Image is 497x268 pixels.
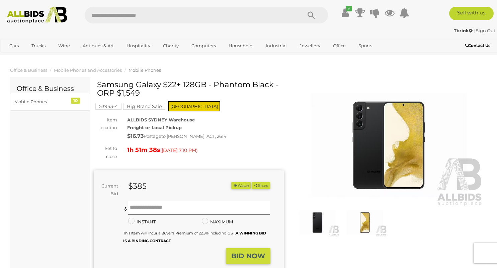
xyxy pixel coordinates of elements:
a: Tbrink [454,28,474,33]
a: Jewellery [295,40,325,51]
h1: Samsung Galaxy S22+ 128GB - Phantom Black - ORP $1,549 [97,81,282,98]
a: Mobile Phones 10 [10,93,90,111]
div: Postage [127,131,284,141]
mark: 53943-4 [95,103,121,110]
a: Household [224,40,257,51]
a: Office [329,40,350,51]
a: Industrial [261,40,291,51]
a: Sign Out [476,28,495,33]
span: ( ) [160,148,197,153]
button: BID NOW [226,248,270,264]
a: ✔ [340,7,350,19]
a: Contact Us [465,42,492,49]
a: Wine [54,40,74,51]
li: Watch this item [231,182,251,189]
a: Sports [354,40,377,51]
a: Cars [5,40,23,51]
a: Antiques & Art [78,40,118,51]
b: Contact Us [465,43,490,48]
img: Samsung Galaxy S22+ 128GB - Phantom Black - ORP $1,549 [296,208,340,237]
mark: Big Brand Sale [123,103,165,110]
small: This Item will incur a Buyer's Premium of 22.5% including GST. [123,231,266,243]
strong: ALLBIDS SYDNEY Warehouse [127,117,195,122]
a: Big Brand Sale [123,104,165,109]
button: Share [252,182,270,189]
div: 10 [71,98,80,104]
a: Trucks [27,40,50,51]
img: Samsung Galaxy S22+ 128GB - Phantom Black - ORP $1,549 [294,84,484,207]
span: to [PERSON_NAME], ACT, 2614 [161,133,227,139]
strong: BID NOW [231,252,265,260]
span: [DATE] 7:10 PM [162,147,196,153]
a: Office & Business [10,67,47,73]
a: Mobile Phones [129,67,161,73]
button: Search [295,7,328,23]
a: Mobile Phones and Accessories [54,67,122,73]
label: INSTANT [128,218,156,226]
img: Samsung Galaxy S22+ 128GB - Phantom Black - ORP $1,549 [343,208,387,237]
i: ✔ [346,6,352,11]
span: | [474,28,475,33]
div: Mobile Phones [14,98,70,106]
div: Item location [89,116,122,132]
span: [GEOGRAPHIC_DATA] [168,101,220,111]
h2: Office & Business [17,85,83,92]
div: Set to close [89,145,122,160]
a: Sell with us [449,7,494,20]
a: Charity [159,40,183,51]
strong: Freight or Local Pickup [127,125,182,130]
a: Hospitality [122,40,155,51]
a: 53943-4 [95,104,121,109]
div: Current Bid [94,182,123,198]
button: Watch [231,182,251,189]
a: Computers [187,40,220,51]
strong: $16.73 [127,133,144,139]
strong: Tbrink [454,28,473,33]
strong: $385 [128,181,147,191]
img: Allbids.com.au [4,7,71,23]
label: MAXIMUM [202,218,233,226]
strong: 1h 51m 38s [127,146,160,154]
a: [GEOGRAPHIC_DATA] [5,52,61,63]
